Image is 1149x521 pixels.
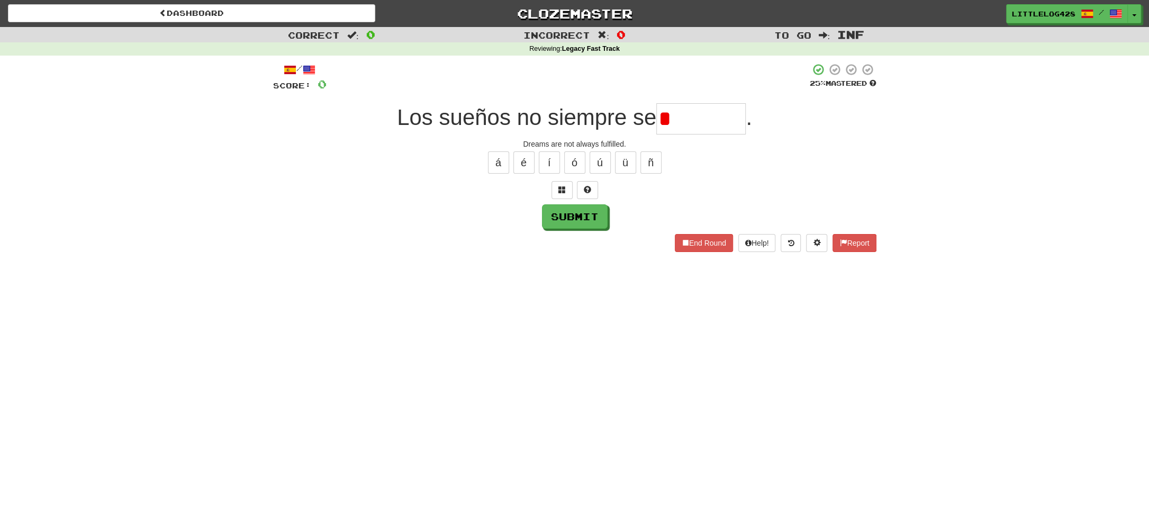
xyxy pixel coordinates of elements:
button: Help! [738,234,776,252]
div: / [273,63,327,76]
span: 0 [366,28,375,41]
button: ú [590,151,611,174]
button: ó [564,151,585,174]
span: Los sueños no siempre se [397,105,656,130]
span: . [746,105,752,130]
span: Incorrect [523,30,590,40]
span: 0 [617,28,626,41]
a: Clozemaster [391,4,758,23]
button: End Round [675,234,733,252]
span: 25 % [810,79,826,87]
button: é [513,151,535,174]
span: : [598,31,609,40]
span: 0 [318,77,327,91]
span: Inf [837,28,864,41]
button: Single letter hint - you only get 1 per sentence and score half the points! alt+h [577,181,598,199]
strong: Legacy Fast Track [562,45,620,52]
span: : [818,31,830,40]
span: To go [774,30,811,40]
div: Mastered [810,79,876,88]
button: á [488,151,509,174]
div: Dreams are not always fulfilled. [273,139,876,149]
button: í [539,151,560,174]
a: LittleLog428 / [1006,4,1128,23]
span: Correct [288,30,340,40]
button: ü [615,151,636,174]
button: Report [833,234,876,252]
span: Score: [273,81,311,90]
span: / [1099,8,1104,16]
span: : [347,31,359,40]
button: Round history (alt+y) [781,234,801,252]
button: ñ [640,151,662,174]
a: Dashboard [8,4,375,22]
button: Submit [542,204,608,229]
span: LittleLog428 [1012,9,1075,19]
button: Switch sentence to multiple choice alt+p [551,181,573,199]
